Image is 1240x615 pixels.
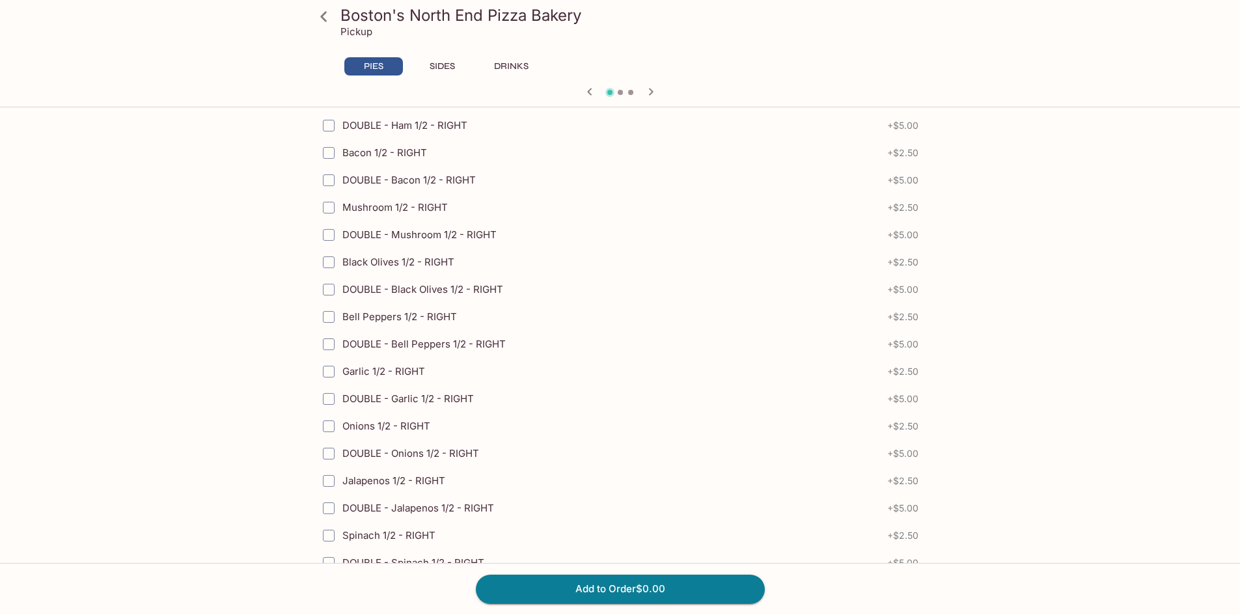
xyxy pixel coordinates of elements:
span: Jalapenos 1/2 - RIGHT [342,474,445,487]
span: Garlic 1/2 - RIGHT [342,365,425,377]
span: DOUBLE - Spinach 1/2 - RIGHT [342,556,484,569]
span: Spinach 1/2 - RIGHT [342,529,435,541]
span: + $2.50 [887,366,918,377]
span: + $5.00 [887,558,918,568]
span: DOUBLE - Black Olives 1/2 - RIGHT [342,283,503,295]
span: Black Olives 1/2 - RIGHT [342,256,454,268]
p: Pickup [340,25,372,38]
span: DOUBLE - Bacon 1/2 - RIGHT [342,174,476,186]
span: + $5.00 [887,120,918,131]
button: SIDES [413,57,472,75]
span: Mushroom 1/2 - RIGHT [342,201,448,213]
span: + $2.50 [887,202,918,213]
span: + $2.50 [887,312,918,322]
h3: Boston's North End Pizza Bakery [340,5,922,25]
span: + $5.00 [887,448,918,459]
span: Bacon 1/2 - RIGHT [342,146,427,159]
span: + $5.00 [887,175,918,185]
span: DOUBLE - Onions 1/2 - RIGHT [342,447,479,459]
span: + $2.50 [887,257,918,267]
span: + $2.50 [887,148,918,158]
span: + $5.00 [887,394,918,404]
span: + $5.00 [887,339,918,349]
span: + $2.50 [887,421,918,431]
span: + $5.00 [887,503,918,513]
span: + $2.50 [887,530,918,541]
button: Add to Order$0.00 [476,575,765,603]
span: + $5.00 [887,284,918,295]
span: DOUBLE - Ham 1/2 - RIGHT [342,119,467,131]
button: DRINKS [482,57,541,75]
span: + $2.50 [887,476,918,486]
span: DOUBLE - Jalapenos 1/2 - RIGHT [342,502,494,514]
span: Onions 1/2 - RIGHT [342,420,430,432]
span: Bell Peppers 1/2 - RIGHT [342,310,457,323]
span: + $5.00 [887,230,918,240]
span: DOUBLE - Mushroom 1/2 - RIGHT [342,228,497,241]
span: DOUBLE - Garlic 1/2 - RIGHT [342,392,474,405]
button: PIES [344,57,403,75]
span: DOUBLE - Bell Peppers 1/2 - RIGHT [342,338,506,350]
